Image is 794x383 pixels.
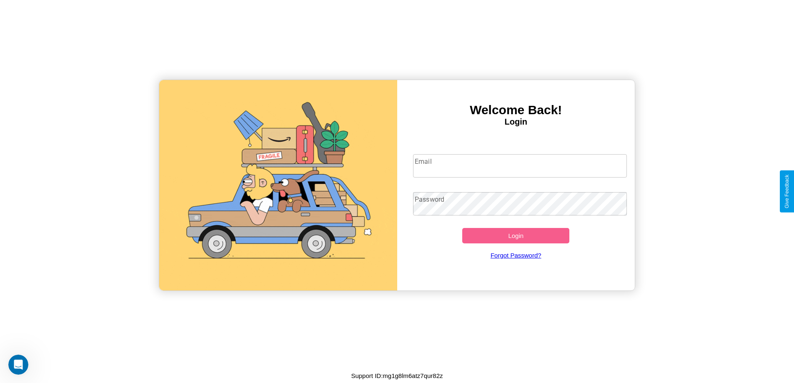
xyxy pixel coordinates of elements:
[397,117,635,127] h4: Login
[409,243,623,267] a: Forgot Password?
[8,355,28,375] iframe: Intercom live chat
[159,80,397,290] img: gif
[397,103,635,117] h3: Welcome Back!
[784,175,790,208] div: Give Feedback
[351,370,443,381] p: Support ID: mg1g8lm6atz7qur82z
[462,228,569,243] button: Login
